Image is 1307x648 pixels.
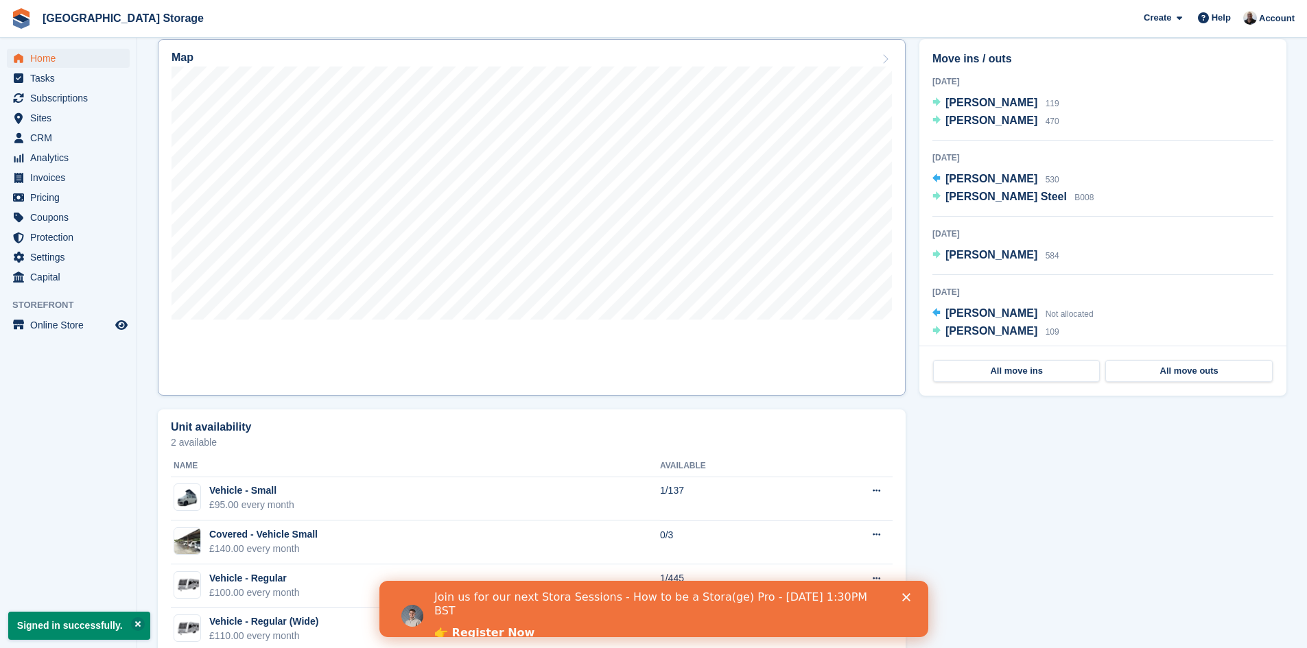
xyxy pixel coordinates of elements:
[7,188,130,207] a: menu
[1046,251,1059,261] span: 584
[932,95,1059,112] a: [PERSON_NAME] 119
[932,171,1059,189] a: [PERSON_NAME] 530
[30,148,113,167] span: Analytics
[7,108,130,128] a: menu
[932,152,1273,164] div: [DATE]
[172,51,193,64] h2: Map
[30,128,113,147] span: CRM
[932,75,1273,88] div: [DATE]
[1046,99,1059,108] span: 119
[12,298,137,312] span: Storefront
[174,528,200,554] img: E4081CF8065E6D51B1F355B433F9180E.jpeg
[37,7,209,29] a: [GEOGRAPHIC_DATA] Storage
[660,477,803,520] td: 1/137
[932,247,1059,265] a: [PERSON_NAME] 584
[523,12,537,21] div: Close
[1074,193,1094,202] span: B008
[7,267,130,287] a: menu
[932,189,1094,206] a: [PERSON_NAME] Steel B008
[174,619,200,637] img: download-removebg-preview.%20small.png
[171,455,660,477] th: Name
[209,498,294,512] div: £95.00 every month
[30,248,113,267] span: Settings
[7,128,130,147] a: menu
[30,69,113,88] span: Tasks
[30,315,113,335] span: Online Store
[174,488,200,507] img: Campervan-removebg-preview.png
[7,88,130,108] a: menu
[30,188,113,207] span: Pricing
[945,115,1037,126] span: [PERSON_NAME]
[945,325,1037,337] span: [PERSON_NAME]
[1212,11,1231,25] span: Help
[209,527,318,542] div: Covered - Vehicle Small
[7,228,130,247] a: menu
[7,248,130,267] a: menu
[30,108,113,128] span: Sites
[209,483,294,498] div: Vehicle - Small
[11,8,32,29] img: stora-icon-8386f47178a22dfd0bd8f6a31ec36ba5ce8667c1dd55bd0f319d3a0aa187defe.svg
[945,191,1067,202] span: [PERSON_NAME] Steel
[174,576,200,594] img: download-removebg-preview.png
[7,168,130,187] a: menu
[30,49,113,68] span: Home
[113,317,130,333] a: Preview store
[7,49,130,68] a: menu
[30,88,113,108] span: Subscriptions
[1105,360,1272,382] a: All move outs
[932,51,1273,67] h2: Move ins / outs
[158,39,906,396] a: Map
[209,571,300,586] div: Vehicle - Regular
[30,267,113,287] span: Capital
[945,173,1037,184] span: [PERSON_NAME]
[1259,12,1295,25] span: Account
[30,228,113,247] span: Protection
[945,307,1037,319] span: [PERSON_NAME]
[932,323,1059,341] a: [PERSON_NAME] 109
[932,286,1273,298] div: [DATE]
[932,305,1094,323] a: [PERSON_NAME] Not allocated
[209,614,318,629] div: Vehicle - Regular (Wide)
[171,437,893,447] p: 2 available
[1243,11,1257,25] img: Keith Strivens
[1046,117,1059,126] span: 470
[1046,327,1059,337] span: 109
[379,581,928,637] iframe: Intercom live chat banner
[660,455,803,477] th: Available
[30,208,113,227] span: Coupons
[933,360,1100,382] a: All move ins
[209,629,318,643] div: £110.00 every month
[1046,175,1059,184] span: 530
[1046,309,1094,319] span: Not allocated
[171,421,251,433] h2: Unit availability
[932,112,1059,130] a: [PERSON_NAME] 470
[945,97,1037,108] span: [PERSON_NAME]
[932,228,1273,240] div: [DATE]
[7,148,130,167] a: menu
[209,586,300,600] div: £100.00 every month
[660,520,803,564] td: 0/3
[209,542,318,556] div: £140.00 every month
[8,612,150,640] p: Signed in successfully.
[1144,11,1171,25] span: Create
[660,564,803,608] td: 1/445
[7,208,130,227] a: menu
[30,168,113,187] span: Invoices
[7,69,130,88] a: menu
[55,45,155,60] a: 👉 Register Now
[945,249,1037,261] span: [PERSON_NAME]
[7,315,130,335] a: menu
